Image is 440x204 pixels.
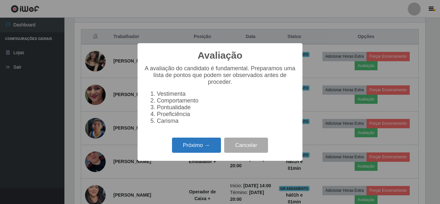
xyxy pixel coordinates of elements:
li: Carisma [157,118,296,124]
li: Pontualidade [157,104,296,111]
button: Cancelar [224,138,268,153]
button: Próximo → [172,138,221,153]
li: Proeficiência [157,111,296,118]
li: Vestimenta [157,91,296,97]
p: A avaliação do candidato é fundamental. Preparamos uma lista de pontos que podem ser observados a... [144,65,296,85]
li: Comportamento [157,97,296,104]
h2: Avaliação [198,50,243,61]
